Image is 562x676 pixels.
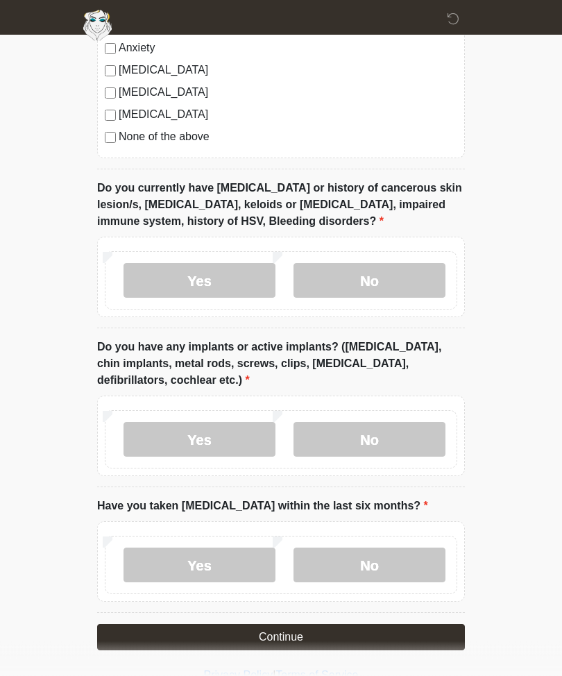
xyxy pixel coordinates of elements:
input: [MEDICAL_DATA] [105,110,116,121]
label: Have you taken [MEDICAL_DATA] within the last six months? [97,498,428,515]
button: Continue [97,625,465,651]
label: No [293,264,445,298]
label: [MEDICAL_DATA] [119,62,457,79]
label: None of the above [119,129,457,146]
label: No [293,423,445,457]
label: Yes [124,548,275,583]
input: [MEDICAL_DATA] [105,88,116,99]
img: Aesthetically Yours Wellness Spa Logo [83,10,112,41]
label: [MEDICAL_DATA] [119,107,457,124]
label: Yes [124,423,275,457]
label: Do you currently have [MEDICAL_DATA] or history of cancerous skin lesion/s, [MEDICAL_DATA], keloi... [97,180,465,230]
label: Do you have any implants or active implants? ([MEDICAL_DATA], chin implants, metal rods, screws, ... [97,339,465,389]
label: [MEDICAL_DATA] [119,85,457,101]
input: None of the above [105,133,116,144]
input: [MEDICAL_DATA] [105,66,116,77]
label: No [293,548,445,583]
label: Yes [124,264,275,298]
